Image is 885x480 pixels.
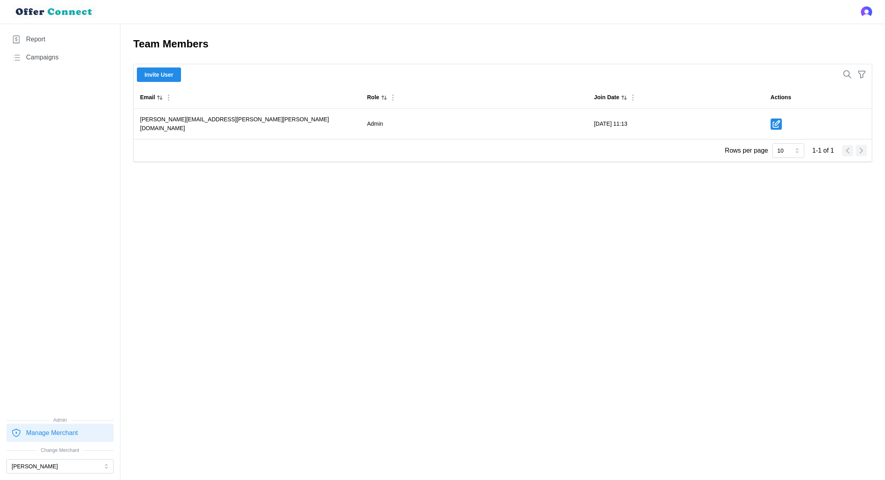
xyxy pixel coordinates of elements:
[26,428,78,438] span: Manage Merchant
[6,424,114,442] a: Manage Merchant
[140,93,155,102] div: Email
[812,146,834,156] p: 1-1 of 1
[629,93,637,102] button: Column Actions
[842,145,853,156] button: Go to previous page
[360,109,587,139] td: Admin
[621,94,628,101] button: Sort by Join Date ascending
[588,109,764,139] td: [DATE] 11:13
[725,146,768,156] p: Rows per page
[137,67,181,82] button: Invite User
[367,93,379,102] div: Role
[840,67,854,81] button: Show/Hide search
[380,94,388,101] button: Sort by Role ascending
[6,417,114,424] span: Admin
[771,93,791,102] div: Actions
[6,459,114,474] button: [PERSON_NAME]
[861,6,872,18] button: Open user button
[6,447,114,454] span: Change Merchant
[855,67,869,81] button: Show/Hide filters
[6,31,114,49] a: Report
[26,53,59,63] span: Campaigns
[6,49,114,67] a: Campaigns
[156,94,163,101] button: Sort by Email ascending
[13,5,96,19] img: loyalBe Logo
[26,35,45,45] span: Report
[389,93,397,102] button: Column Actions
[164,93,173,102] button: Column Actions
[594,93,619,102] div: Join Date
[134,109,360,139] td: [PERSON_NAME][EMAIL_ADDRESS][PERSON_NAME][PERSON_NAME][DOMAIN_NAME]
[144,68,173,82] span: Invite User
[133,37,872,51] h2: Team Members
[861,6,872,18] img: 's logo
[856,145,867,156] button: Go to next page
